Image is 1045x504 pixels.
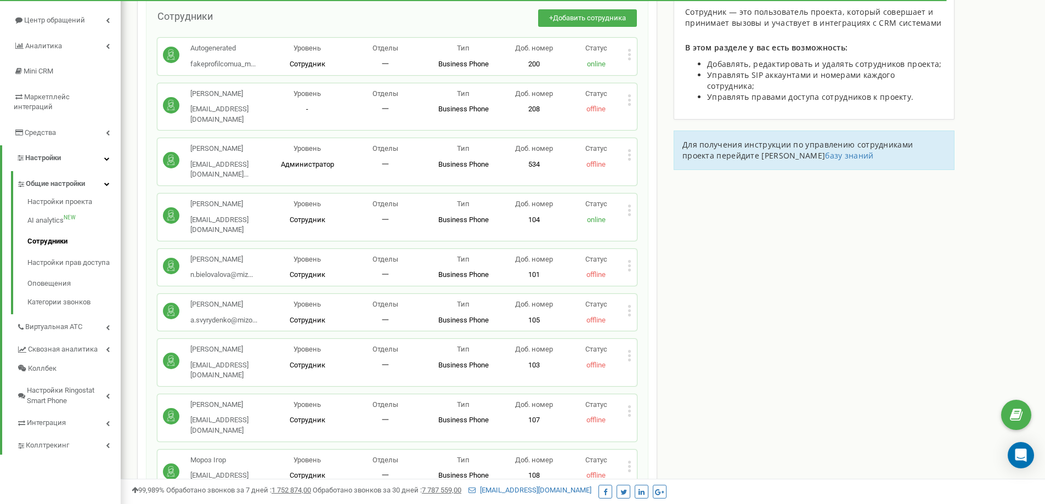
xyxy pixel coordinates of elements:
[26,179,85,189] span: Общие настройки
[457,89,470,98] span: Тип
[515,400,553,409] span: Доб. номер
[586,361,606,369] span: offline
[372,400,398,409] span: Отделы
[457,200,470,208] span: Тип
[438,60,489,68] span: Business Phone
[290,270,325,279] span: Сотрудник
[16,433,121,455] a: Коллтрекинг
[132,486,165,494] span: 99,989%
[502,471,565,481] p: 108
[515,89,553,98] span: Доб. номер
[16,314,121,337] a: Виртуальная АТС
[502,360,565,371] p: 103
[16,378,121,410] a: Настройки Ringostat Smart Phone
[585,44,607,52] span: Статус
[293,44,321,52] span: Уровень
[457,44,470,52] span: Тип
[290,471,325,479] span: Сотрудник
[585,255,607,263] span: Статус
[372,255,398,263] span: Отделы
[438,471,489,479] span: Business Phone
[502,160,565,170] p: 534
[502,315,565,326] p: 105
[293,345,321,353] span: Уровень
[190,415,268,435] p: [EMAIL_ADDRESS][DOMAIN_NAME]
[190,361,248,380] span: [EMAIL_ADDRESS][DOMAIN_NAME]
[1008,442,1034,468] div: Open Intercom Messenger
[438,216,489,224] span: Business Phone
[382,160,389,168] span: 一
[585,456,607,464] span: Статус
[515,144,553,152] span: Доб. номер
[585,89,607,98] span: Статус
[268,104,346,115] p: -
[438,416,489,424] span: Business Phone
[25,322,82,332] span: Виртуальная АТС
[502,215,565,225] p: 104
[27,252,121,274] a: Настройки прав доступа
[438,270,489,279] span: Business Phone
[27,210,121,231] a: AI analyticsNEW
[27,386,106,406] span: Настройки Ringostat Smart Phone
[293,300,321,308] span: Уровень
[290,316,325,324] span: Сотрудник
[382,105,389,113] span: 一
[587,216,606,224] span: online
[293,456,321,464] span: Уровень
[24,16,85,24] span: Центр обращений
[190,43,256,54] p: Autogenerated
[190,270,253,279] span: n.bielovalova@miz...
[25,128,56,137] span: Средства
[157,10,213,22] span: Сотрудники
[313,486,461,494] span: Обработано звонков за 30 дней :
[825,150,873,161] span: базу знаний
[502,415,565,426] p: 107
[16,171,121,194] a: Общие настройки
[685,7,941,28] span: Сотрудник — это пользователь проекта, который совершает и принимает вызовы и участвует в интеграц...
[457,400,470,409] span: Тип
[515,456,553,464] span: Доб. номер
[190,199,268,209] p: [PERSON_NAME]
[457,456,470,464] span: Тип
[28,364,57,374] span: Коллбек
[382,471,389,479] span: 一
[166,486,311,494] span: Обработано звонков за 7 дней :
[26,440,69,451] span: Коллтрекинг
[372,200,398,208] span: Отделы
[382,216,389,224] span: 一
[372,456,398,464] span: Отделы
[438,361,489,369] span: Business Phone
[585,400,607,409] span: Статус
[682,139,913,161] span: Для получения инструкции по управлению сотрудниками проекта перейдите [PERSON_NAME]
[586,270,606,279] span: offline
[457,255,470,263] span: Тип
[190,144,268,154] p: [PERSON_NAME]
[585,345,607,353] span: Статус
[190,316,257,324] span: a.svyrydenko@mizo...
[515,200,553,208] span: Доб. номер
[438,316,489,324] span: Business Phone
[502,104,565,115] p: 208
[27,197,121,210] a: Настройки проекта
[553,14,626,22] span: Добавить сотрудника
[372,300,398,308] span: Отделы
[586,316,606,324] span: offline
[457,300,470,308] span: Тип
[422,486,461,494] u: 7 787 559,00
[707,70,895,91] span: Управлять SIP аккаунтами и номерами каждого сотрудника;
[438,160,489,168] span: Business Phone
[190,400,268,410] p: [PERSON_NAME]
[272,486,311,494] u: 1 752 874,00
[515,345,553,353] span: Доб. номер
[685,42,848,53] span: В этом разделе у вас есть возможность:
[293,144,321,152] span: Уровень
[16,337,121,359] a: Сквозная аналитика
[586,471,606,479] span: offline
[16,359,121,378] a: Коллбек
[502,270,565,280] p: 101
[586,160,606,168] span: offline
[28,344,98,355] span: Сквозная аналитика
[190,344,268,355] p: [PERSON_NAME]
[457,345,470,353] span: Тип
[585,200,607,208] span: Статус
